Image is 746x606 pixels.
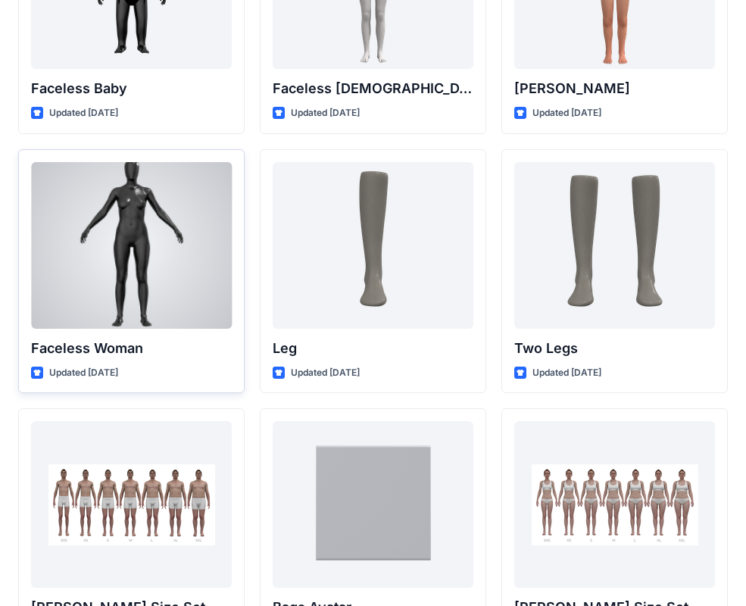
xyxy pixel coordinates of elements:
[532,105,601,121] p: Updated [DATE]
[31,162,232,329] a: Faceless Woman
[31,338,232,359] p: Faceless Woman
[291,365,360,381] p: Updated [DATE]
[31,78,232,99] p: Faceless Baby
[514,78,715,99] p: [PERSON_NAME]
[532,365,601,381] p: Updated [DATE]
[291,105,360,121] p: Updated [DATE]
[514,162,715,329] a: Two Legs
[514,421,715,588] a: Olivia Size Set
[273,162,473,329] a: Leg
[273,421,473,588] a: Bags Avatar
[273,78,473,99] p: Faceless [DEMOGRAPHIC_DATA] CN Lite
[273,338,473,359] p: Leg
[514,338,715,359] p: Two Legs
[49,105,118,121] p: Updated [DATE]
[49,365,118,381] p: Updated [DATE]
[31,421,232,588] a: Oliver Size Set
